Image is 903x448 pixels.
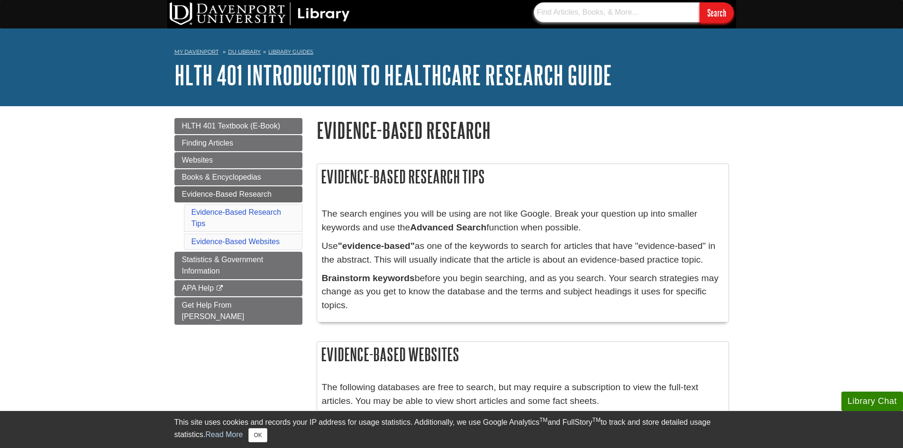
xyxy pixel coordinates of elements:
span: HLTH 401 Textbook (E-Book) [182,122,281,130]
nav: breadcrumb [174,46,729,61]
a: Read More [205,430,243,439]
a: Library Guides [268,48,313,55]
i: This link opens in a new window [216,285,224,292]
a: Evidence-Based Research Tips [192,208,281,228]
a: Statistics & Government Information [174,252,302,279]
span: Get Help From [PERSON_NAME] [182,301,245,320]
sup: TM [539,417,547,423]
a: HLTH 401 Introduction to Healthcare Research Guide [174,60,612,90]
input: Search [700,2,734,23]
p: Use as one of the keywords to search for articles that have "evidence-based" in the abstract. Thi... [322,239,724,267]
button: Close [248,428,267,442]
p: before you begin searching, and as you search. Your search strategies may change as you get to kn... [322,272,724,312]
span: APA Help [182,284,214,292]
span: Websites [182,156,213,164]
a: Finding Articles [174,135,302,151]
img: DU Library [170,2,350,25]
span: Finding Articles [182,139,234,147]
span: Evidence-Based Research [182,190,272,198]
a: APA Help [174,280,302,296]
sup: TM [593,417,601,423]
a: Get Help From [PERSON_NAME] [174,297,302,325]
p: The following databases are free to search, but may require a subscription to view the full-text ... [322,381,724,408]
strong: Advanced Search [410,222,486,232]
a: HLTH 401 Textbook (E-Book) [174,118,302,134]
h2: Evidence-Based Websites [317,342,729,367]
a: Websites [174,152,302,168]
button: Library Chat [841,392,903,411]
strong: Brainstorm keywords [322,273,415,283]
span: Statistics & Government Information [182,256,264,275]
input: Find Articles, Books, & More... [534,2,700,22]
div: This site uses cookies and records your IP address for usage statistics. Additionally, we use Goo... [174,417,729,442]
strong: "evidence-based" [338,241,415,251]
div: Guide Page Menu [174,118,302,325]
a: DU Library [228,48,261,55]
span: Books & Encyclopedias [182,173,261,181]
p: The search engines you will be using are not like Google. Break your question up into smaller key... [322,207,724,235]
a: Books & Encyclopedias [174,169,302,185]
h1: Evidence-Based Research [317,118,729,142]
a: Evidence-Based Websites [192,238,280,246]
a: Evidence-Based Research [174,186,302,202]
a: My Davenport [174,48,219,56]
h2: Evidence-Based Research Tips [317,164,729,189]
form: Searches DU Library's articles, books, and more [534,2,734,23]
